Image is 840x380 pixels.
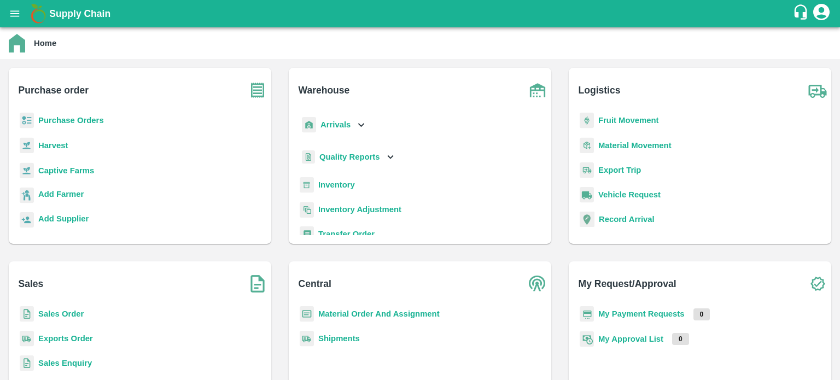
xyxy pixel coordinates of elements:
[319,153,380,161] b: Quality Reports
[580,331,594,347] img: approval
[20,162,34,179] img: harvest
[804,270,831,297] img: check
[299,276,331,291] b: Central
[599,215,655,224] a: Record Arrival
[579,276,676,291] b: My Request/Approval
[318,334,360,343] a: Shipments
[38,166,94,175] a: Captive Farms
[580,137,594,154] img: material
[580,212,594,227] img: recordArrival
[38,213,89,227] a: Add Supplier
[38,309,84,318] a: Sales Order
[318,309,440,318] a: Material Order And Assignment
[598,166,641,174] a: Export Trip
[792,4,812,24] div: customer-support
[38,190,84,198] b: Add Farmer
[20,188,34,203] img: farmer
[318,230,375,238] a: Transfer Order
[244,270,271,297] img: soSales
[20,212,34,228] img: supplier
[300,226,314,242] img: whTransfer
[300,202,314,218] img: inventory
[38,141,68,150] a: Harvest
[300,331,314,347] img: shipments
[20,306,34,322] img: sales
[2,1,27,26] button: open drawer
[20,137,34,154] img: harvest
[580,113,594,128] img: fruit
[9,34,25,52] img: home
[693,308,710,320] p: 0
[524,77,551,104] img: warehouse
[672,333,689,345] p: 0
[20,331,34,347] img: shipments
[299,83,350,98] b: Warehouse
[34,39,56,48] b: Home
[38,214,89,223] b: Add Supplier
[302,150,315,164] img: qualityReport
[580,306,594,322] img: payment
[302,117,316,133] img: whArrival
[804,77,831,104] img: truck
[38,359,92,367] a: Sales Enquiry
[580,162,594,178] img: delivery
[19,276,44,291] b: Sales
[579,83,621,98] b: Logistics
[598,116,659,125] a: Fruit Movement
[38,116,104,125] a: Purchase Orders
[49,8,110,19] b: Supply Chain
[598,309,685,318] a: My Payment Requests
[27,3,49,25] img: logo
[300,177,314,193] img: whInventory
[300,306,314,322] img: centralMaterial
[38,188,84,203] a: Add Farmer
[598,141,672,150] a: Material Movement
[812,2,831,25] div: account of current user
[598,190,661,199] a: Vehicle Request
[300,113,367,137] div: Arrivals
[598,335,663,343] a: My Approval List
[49,6,792,21] a: Supply Chain
[244,77,271,104] img: purchase
[318,205,401,214] a: Inventory Adjustment
[318,180,355,189] a: Inventory
[300,146,396,168] div: Quality Reports
[524,270,551,297] img: central
[20,113,34,128] img: reciept
[20,355,34,371] img: sales
[38,334,93,343] a: Exports Order
[580,187,594,203] img: vehicle
[19,83,89,98] b: Purchase order
[320,120,351,129] b: Arrivals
